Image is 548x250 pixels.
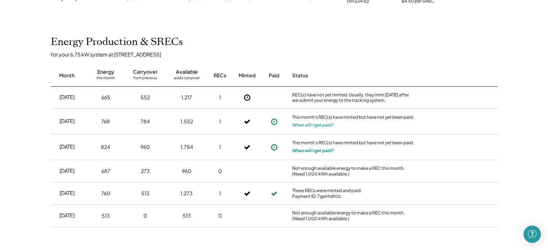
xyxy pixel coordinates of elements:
[239,72,255,79] div: Minted
[292,72,415,79] div: Status
[102,212,110,219] div: 513
[176,68,198,76] div: Available
[269,142,280,153] button: Payment approved, but not yet initiated.
[141,168,150,175] div: 273
[181,94,192,101] div: 1,217
[59,143,75,150] div: [DATE]
[292,92,415,103] div: REC(s) have not yet minted. Usually, they mint [DATE] after we submit your energy to the tracking...
[218,212,222,219] div: 0
[219,94,221,101] div: 1
[183,212,191,219] div: 513
[97,76,115,83] div: this month
[182,168,191,175] div: 960
[59,72,75,79] div: Month
[133,76,157,83] div: from previous
[101,94,110,101] div: 665
[181,144,193,151] div: 1,784
[174,76,200,83] div: adds carryover
[101,118,110,125] div: 768
[101,190,110,197] div: 760
[242,92,253,103] button: Not Yet Minted
[524,226,541,243] div: Open Intercom Messenger
[59,94,75,101] div: [DATE]
[101,168,110,175] div: 687
[59,167,75,174] div: [DATE]
[218,168,222,175] div: 0
[59,190,75,197] div: [DATE]
[181,190,193,197] div: 1,273
[219,190,221,197] div: 1
[141,118,150,125] div: 784
[292,114,415,122] div: This month's REC(s) have minted but have not yet been paid.
[59,212,75,219] div: [DATE]
[59,118,75,125] div: [DATE]
[292,122,334,129] button: When will I get paid?
[133,68,157,76] div: Carryover
[181,118,193,125] div: 1,552
[101,144,110,151] div: 824
[269,72,279,79] div: Paid
[214,72,226,79] div: RECs
[141,94,150,101] div: 552
[141,144,150,151] div: 960
[97,68,114,76] div: Energy
[292,165,415,177] div: Not enough available energy to make a REC this month. (Need 1,000 kWh available.)
[51,51,505,58] div: for your 6.75 kW system at [STREET_ADDRESS]
[292,210,415,221] div: Not enough available energy to make a REC this month. (Need 1,000 kWh available.)
[292,188,415,199] div: These RECs were minted and paid. Payment ID: 7gehhdfclc
[141,190,150,197] div: 513
[219,144,221,151] div: 1
[219,118,221,125] div: 1
[51,36,183,48] h2: Energy Production & SRECs
[269,116,280,127] button: Payment approved, but not yet initiated.
[292,147,334,154] button: When will I get paid?
[143,212,147,219] div: 0
[292,140,415,147] div: This month's REC(s) have minted but have not yet been paid.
